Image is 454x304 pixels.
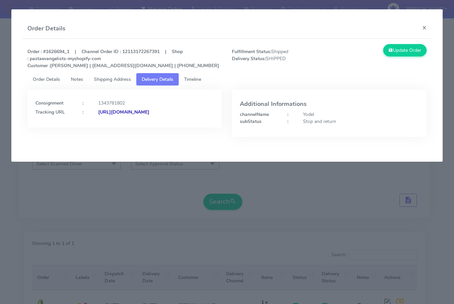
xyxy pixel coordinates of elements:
[227,48,329,69] span: Shipped SHIPPED
[94,76,131,83] span: Shipping Address
[27,48,219,69] strong: Order : #1626694_1 | Channel Order ID : 12113172267391 | Shop : pastaevangelists-myshopify-com [P...
[71,76,83,83] span: Notes
[298,118,424,125] div: Stop and return
[232,55,266,62] strong: Delivery Status:
[287,111,288,118] strong: :
[33,76,60,83] span: Order Details
[184,76,201,83] span: Timeline
[27,24,65,33] h4: Order Details
[83,100,84,106] strong: :
[35,109,65,115] strong: Tracking URL
[93,100,219,107] div: 1343781802
[142,76,173,83] span: Delivery Details
[298,111,424,118] div: Yodel
[83,109,84,115] strong: :
[27,73,426,86] ul: Tabs
[35,100,63,106] strong: Consignment
[27,62,50,69] strong: Customer :
[240,111,269,118] strong: channelName
[232,48,271,55] strong: Fulfillment Status:
[287,118,288,125] strong: :
[98,109,149,115] strong: [URL][DOMAIN_NAME]
[240,101,418,108] h4: Additional Informations
[240,118,262,125] strong: subStatus
[383,44,427,56] button: Update Order
[417,19,432,36] button: Close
